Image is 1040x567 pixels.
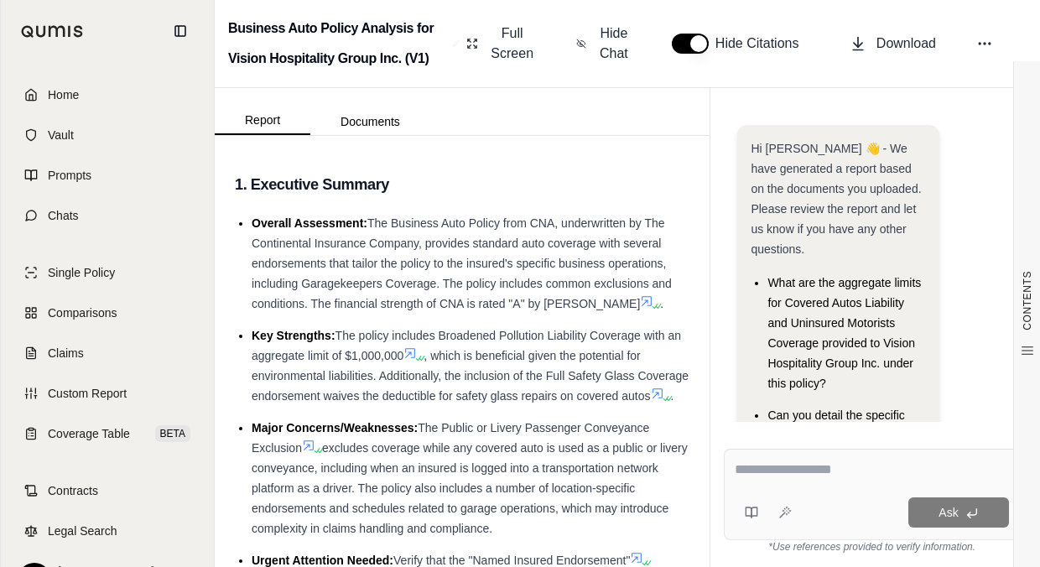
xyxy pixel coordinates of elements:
span: Overall Assessment: [252,216,367,230]
h3: 1. Executive Summary [235,169,689,200]
span: , which is beneficial given the potential for environmental liabilities. Additionally, the inclus... [252,349,689,403]
span: Ask [939,506,958,519]
span: Download [876,34,936,54]
span: Prompts [48,167,91,184]
span: Single Policy [48,264,115,281]
a: Single Policy [11,254,204,291]
a: Vault [11,117,204,153]
span: Coverage Table [48,425,130,442]
span: Claims [48,345,84,362]
a: Contracts [11,472,204,509]
span: CONTENTS [1021,271,1034,330]
button: Full Screen [460,17,543,70]
span: Full Screen [488,23,536,64]
span: . [671,389,674,403]
a: Custom Report [11,375,204,412]
span: Major Concerns/Weaknesses: [252,421,418,434]
button: Report [215,107,310,135]
span: Custom Report [48,385,127,402]
button: Documents [310,108,430,135]
a: Claims [11,335,204,372]
span: The Public or Livery Passenger Conveyance Exclusion [252,421,649,455]
span: Chats [48,207,79,224]
button: Download [843,27,943,60]
span: Key Strengths: [252,329,335,342]
span: BETA [155,425,190,442]
img: Qumis Logo [21,25,84,38]
span: The policy includes Broadened Pollution Liability Coverage with an aggregate limit of $1,000,000 [252,329,681,362]
span: Hide Chat [596,23,632,64]
span: Home [48,86,79,103]
span: excludes coverage while any covered auto is used as a public or livery conveyance, including when... [252,441,688,535]
span: Hide Citations [715,34,809,54]
button: Hide Chat [569,17,638,70]
a: Chats [11,197,204,234]
a: Prompts [11,157,204,194]
span: Comparisons [48,304,117,321]
span: Hi [PERSON_NAME] 👋 - We have generated a report based on the documents you uploaded. Please revie... [751,142,921,256]
div: *Use references provided to verify information. [724,540,1020,554]
h2: Business Auto Policy Analysis for Vision Hospitality Group Inc. (V1) [228,13,446,74]
span: What are the aggregate limits for Covered Autos Liability and Uninsured Motorists Coverage provid... [767,276,921,390]
button: Ask [908,497,1009,528]
button: Collapse sidebar [167,18,194,44]
span: Urgent Attention Needed: [252,554,393,567]
span: Can you detail the specific deductibles that apply to physical damage for the owned vehicles (For... [767,408,921,543]
a: Home [11,76,204,113]
span: The Business Auto Policy from CNA, underwritten by The Continental Insurance Company, provides st... [252,216,672,310]
a: Comparisons [11,294,204,331]
span: . [660,297,663,310]
span: Vault [48,127,74,143]
span: Legal Search [48,523,117,539]
span: Contracts [48,482,98,499]
a: Legal Search [11,512,204,549]
span: Verify that the "Named Insured Endorsement" [393,554,630,567]
a: Coverage TableBETA [11,415,204,452]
